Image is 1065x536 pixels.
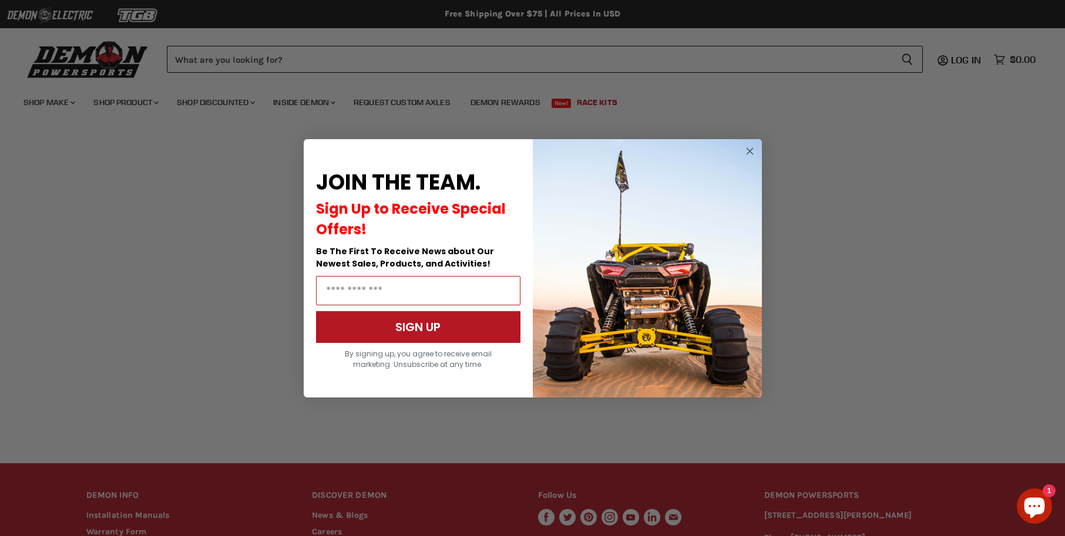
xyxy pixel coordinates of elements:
span: By signing up, you agree to receive email marketing. Unsubscribe at any time. [345,349,492,369]
inbox-online-store-chat: Shopify online store chat [1013,488,1056,527]
img: a9095488-b6e7-41ba-879d-588abfab540b.jpeg [533,139,762,397]
button: Close dialog [743,144,757,159]
span: Be The First To Receive News about Our Newest Sales, Products, and Activities! [316,245,494,269]
span: Sign Up to Receive Special Offers! [316,199,506,239]
button: SIGN UP [316,311,520,343]
input: Email Address [316,276,520,305]
span: JOIN THE TEAM. [316,167,481,197]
